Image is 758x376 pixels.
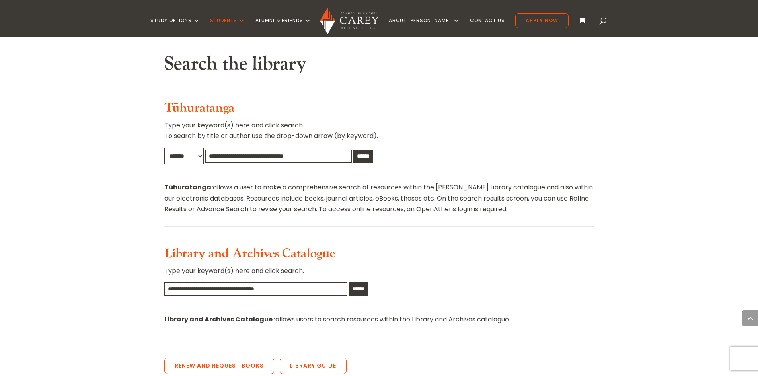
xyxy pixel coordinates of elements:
[164,53,594,80] h2: Search the library
[164,315,275,324] strong: Library and Archives Catalogue :
[164,120,594,148] p: Type your keyword(s) here and click search. To search by title or author use the drop-down arrow ...
[255,18,311,37] a: Alumni & Friends
[164,246,594,265] h3: Library and Archives Catalogue
[210,18,245,37] a: Students
[470,18,505,37] a: Contact Us
[164,101,594,120] h3: Tūhuratanga
[150,18,200,37] a: Study Options
[515,13,569,28] a: Apply Now
[164,314,594,325] p: allows users to search resources within the Library and Archives catalogue.
[320,8,378,34] img: Carey Baptist College
[164,265,594,282] p: Type your keyword(s) here and click search.
[389,18,460,37] a: About [PERSON_NAME]
[164,358,274,374] a: Renew and Request Books
[164,183,213,192] strong: Tūhuratanga:
[280,358,347,374] a: Library Guide
[164,182,594,214] p: allows a user to make a comprehensive search of resources within the [PERSON_NAME] Library catalo...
